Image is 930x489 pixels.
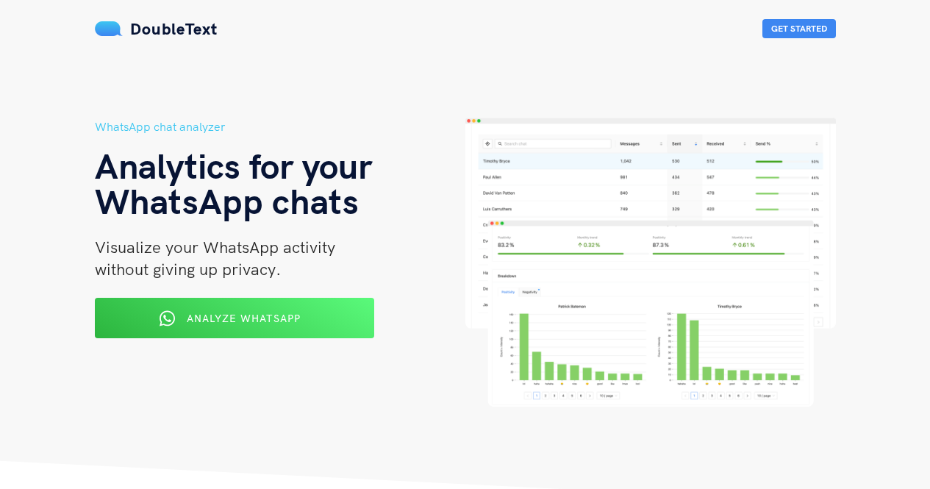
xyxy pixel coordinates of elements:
[95,317,374,330] a: Analyze WhatsApp
[187,312,301,325] span: Analyze WhatsApp
[95,21,123,36] img: mS3x8y1f88AAAAABJRU5ErkJggg==
[465,118,836,407] img: hero
[95,298,374,338] button: Analyze WhatsApp
[95,237,335,257] span: Visualize your WhatsApp activity
[95,18,218,39] a: DoubleText
[130,18,218,39] span: DoubleText
[95,118,465,136] h5: WhatsApp chat analyzer
[95,259,281,279] span: without giving up privacy.
[762,19,836,38] button: Get Started
[95,179,359,223] span: WhatsApp chats
[95,143,372,188] span: Analytics for your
